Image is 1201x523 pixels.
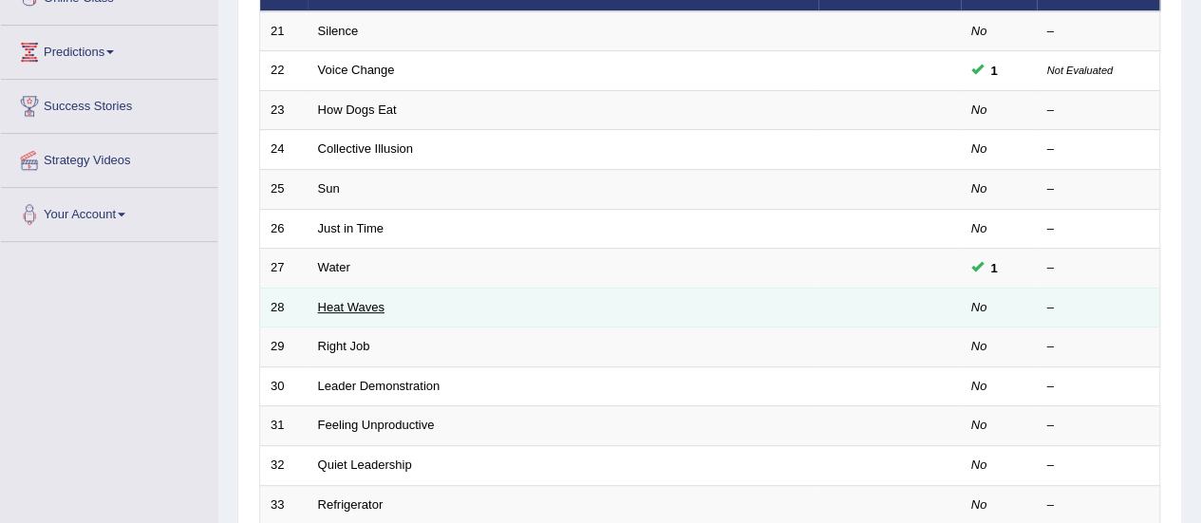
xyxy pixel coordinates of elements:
[1,80,217,127] a: Success Stories
[971,181,987,196] em: No
[1047,378,1150,396] div: –
[260,288,308,327] td: 28
[318,418,435,432] a: Feeling Unproductive
[1,188,217,235] a: Your Account
[318,260,350,274] a: Water
[971,24,987,38] em: No
[260,90,308,130] td: 23
[971,103,987,117] em: No
[318,339,370,353] a: Right Job
[1047,259,1150,277] div: –
[318,458,412,472] a: Quiet Leadership
[971,379,987,393] em: No
[1047,220,1150,238] div: –
[260,406,308,446] td: 31
[260,209,308,249] td: 26
[260,327,308,367] td: 29
[260,51,308,91] td: 22
[971,497,987,512] em: No
[971,221,987,235] em: No
[1047,299,1150,317] div: –
[260,11,308,51] td: 21
[318,300,385,314] a: Heat Waves
[1,134,217,181] a: Strategy Videos
[1,26,217,73] a: Predictions
[318,63,395,77] a: Voice Change
[1047,338,1150,356] div: –
[260,445,308,485] td: 32
[971,339,987,353] em: No
[260,249,308,289] td: 27
[260,130,308,170] td: 24
[1047,65,1113,76] small: Not Evaluated
[1047,23,1150,41] div: –
[984,258,1005,278] span: You can still take this question
[1047,496,1150,514] div: –
[318,379,441,393] a: Leader Demonstration
[318,24,359,38] a: Silence
[1047,457,1150,475] div: –
[1047,102,1150,120] div: –
[260,366,308,406] td: 30
[318,497,384,512] a: Refrigerator
[1047,180,1150,198] div: –
[318,221,384,235] a: Just in Time
[971,141,987,156] em: No
[318,103,397,117] a: How Dogs Eat
[984,61,1005,81] span: You can still take this question
[971,418,987,432] em: No
[318,181,340,196] a: Sun
[1047,417,1150,435] div: –
[260,170,308,210] td: 25
[1047,140,1150,159] div: –
[318,141,413,156] a: Collective Illusion
[971,458,987,472] em: No
[971,300,987,314] em: No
